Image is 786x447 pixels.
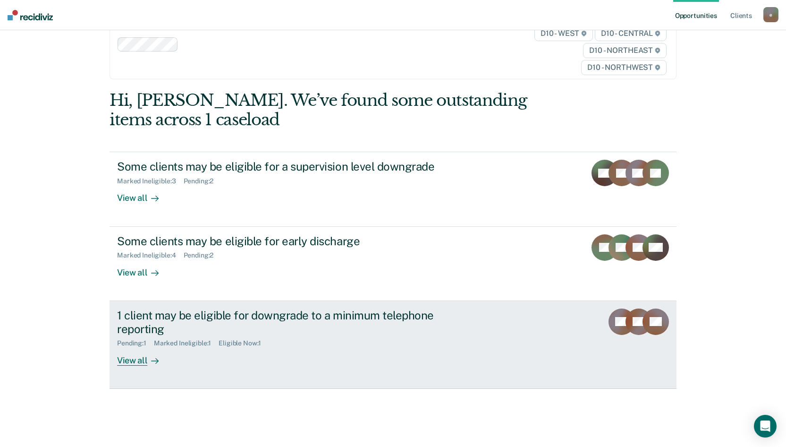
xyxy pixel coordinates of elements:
div: Hi, [PERSON_NAME]. We’ve found some outstanding items across 1 caseload [110,91,563,129]
div: Pending : 2 [184,177,221,185]
div: Open Intercom Messenger [754,415,777,438]
div: Some clients may be eligible for early discharge [117,234,448,248]
span: D10 - NORTHWEST [581,60,666,75]
div: Marked Ineligible : 1 [154,339,219,347]
button: e [763,7,778,22]
div: Some clients may be eligible for a supervision level downgrade [117,160,448,173]
div: 1 client may be eligible for downgrade to a minimum telephone reporting [117,309,448,336]
a: Some clients may be eligible for a supervision level downgradeMarked Ineligible:3Pending:2View all [110,152,676,226]
div: Marked Ineligible : 4 [117,251,183,259]
span: D10 - WEST [534,26,593,41]
div: View all [117,259,170,278]
div: Pending : 1 [117,339,154,347]
div: Pending : 2 [184,251,221,259]
a: 1 client may be eligible for downgrade to a minimum telephone reportingPending:1Marked Ineligible... [110,301,676,389]
div: View all [117,185,170,204]
div: View all [117,347,170,366]
a: Some clients may be eligible for early dischargeMarked Ineligible:4Pending:2View all [110,227,676,301]
span: D10 - CENTRAL [595,26,667,41]
img: Recidiviz [8,10,53,20]
span: D10 - NORTHEAST [583,43,666,58]
div: Marked Ineligible : 3 [117,177,183,185]
div: Eligible Now : 1 [219,339,269,347]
